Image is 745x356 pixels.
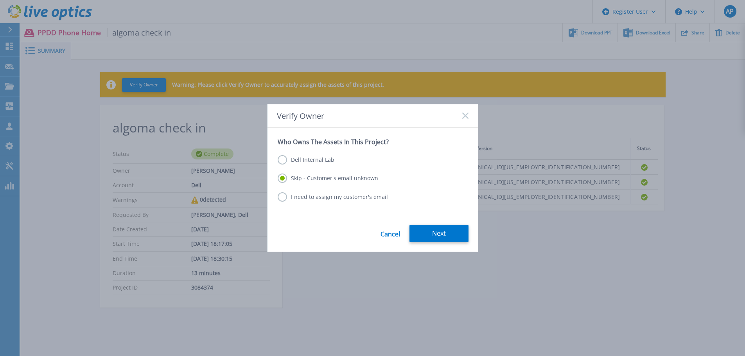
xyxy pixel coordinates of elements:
[278,174,378,183] label: Skip - Customer's email unknown
[278,192,388,202] label: I need to assign my customer's email
[381,225,400,242] a: Cancel
[278,138,468,146] p: Who Owns The Assets In This Project?
[278,155,334,165] label: Dell Internal Lab
[409,225,469,242] button: Next
[277,111,324,120] span: Verify Owner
